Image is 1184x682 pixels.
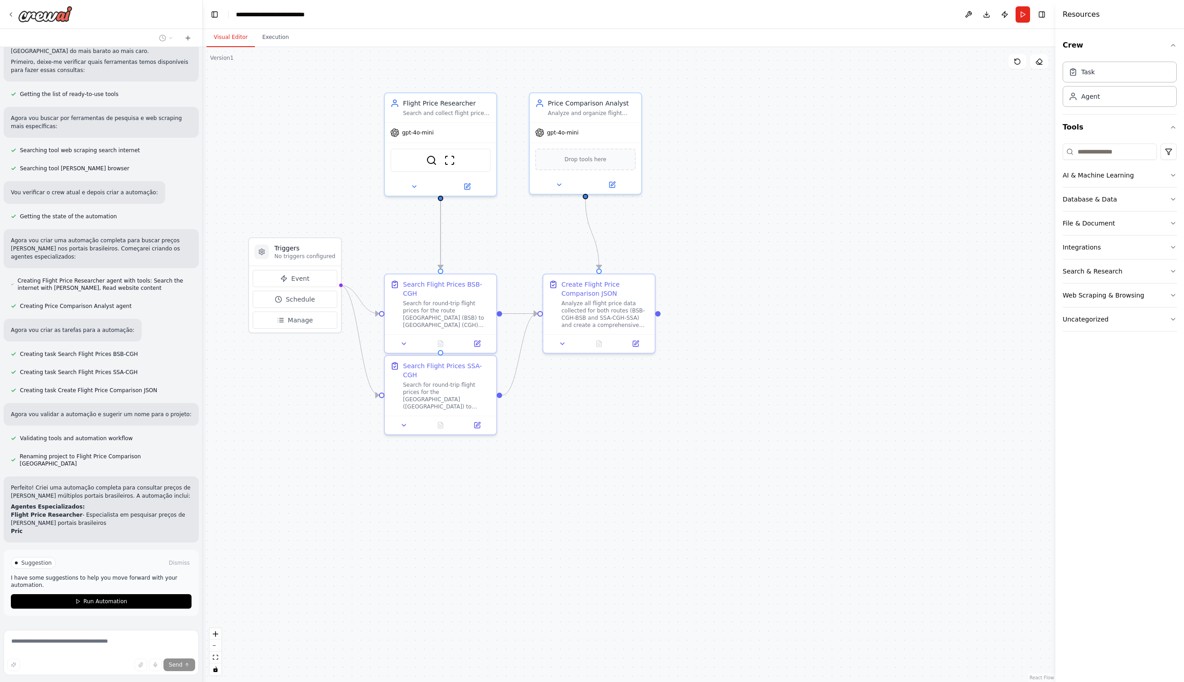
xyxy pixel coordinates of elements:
[561,300,649,329] div: Analyze all flight price data collected for both routes (BSB-CGH-BSB and SSA-CGH-SSA) and create ...
[1063,291,1144,300] div: Web Scraping & Browsing
[21,559,52,567] span: Suggestion
[426,155,437,166] img: SerperDevTool
[1063,171,1134,180] div: AI & Machine Learning
[1063,283,1177,307] button: Web Scraping & Browsing
[11,410,192,418] p: Agora vou validar a automação e sugerir um nome para o projeto:
[1063,211,1177,235] button: File & Document
[502,309,537,318] g: Edge from 5042a3c6-9b6f-449f-81d5-a4bb9f71d48f to 661beb76-2999-4959-9457-36a1f5882796
[11,594,192,609] button: Run Automation
[422,420,460,431] button: No output available
[403,381,491,410] div: Search for round-trip flight prices for the [GEOGRAPHIC_DATA] ([GEOGRAPHIC_DATA]) to [GEOGRAPHIC_...
[134,658,147,671] button: Upload files
[340,281,379,400] g: Edge from triggers to de7975a3-a180-414d-9fca-77e6e191d453
[11,484,192,500] p: Perfeito! Criei uma automação completa para consultar preços de [PERSON_NAME] múltiplos portais b...
[1063,243,1101,252] div: Integrations
[11,528,23,534] strong: Pric
[149,658,162,671] button: Click to speak your automation idea
[210,628,221,675] div: React Flow controls
[167,558,192,567] button: Dismiss
[274,244,336,253] h3: Triggers
[1063,235,1177,259] button: Integrations
[163,658,195,671] button: Send
[255,28,296,47] button: Execution
[436,201,445,350] g: Edge from 6373a485-8dfd-4901-8462-9c0574319131 to de7975a3-a180-414d-9fca-77e6e191d453
[181,33,195,43] button: Start a new chat
[620,338,651,349] button: Open in side panel
[20,351,138,358] span: Creating task Search Flight Prices BSB-CGH
[210,640,221,652] button: zoom out
[11,326,134,334] p: Agora vou criar as tarefas para a automação:
[169,661,182,668] span: Send
[586,179,638,190] button: Open in side panel
[1035,8,1048,21] button: Hide right sidebar
[253,312,337,329] button: Manage
[580,338,618,349] button: No output available
[253,291,337,308] button: Schedule
[441,181,493,192] button: Open in side panel
[11,114,192,130] p: Agora vou buscar por ferramentas de pesquisa e web scraping mais específicas:
[11,512,82,518] strong: Flight Price Researcher
[20,303,132,310] span: Creating Price Comparison Analyst agent
[444,155,455,166] img: ScrapeWebsiteTool
[384,355,497,435] div: Search Flight Prices SSA-CGHSearch for round-trip flight prices for the [GEOGRAPHIC_DATA] ([GEOGR...
[7,658,20,671] button: Improve this prompt
[20,213,117,220] span: Getting the state of the automation
[20,369,138,376] span: Creating task Search Flight Prices SSA-CGH
[403,300,491,329] div: Search for round-trip flight prices for the route [GEOGRAPHIC_DATA] (BSB) to [GEOGRAPHIC_DATA] (C...
[83,598,127,605] span: Run Automation
[548,110,636,117] div: Analyze and organize flight price data collected from multiple portals, comparing prices for {ori...
[1063,33,1177,58] button: Crew
[206,28,255,47] button: Visual Editor
[208,8,221,21] button: Hide left sidebar
[1063,115,1177,140] button: Tools
[548,99,636,108] div: Price Comparison Analyst
[1063,195,1117,204] div: Database & Data
[402,129,434,136] span: gpt-4o-mini
[274,253,336,260] p: No triggers configured
[1081,67,1095,77] div: Task
[581,199,604,269] g: Edge from 87dc28a4-85ff-4f6d-81b9-d0fcb36a115c to 661beb76-2999-4959-9457-36a1f5882796
[1063,219,1115,228] div: File & Document
[210,652,221,663] button: fit view
[253,270,337,287] button: Event
[403,280,491,298] div: Search Flight Prices BSB-CGH
[210,663,221,675] button: toggle interactivity
[461,420,493,431] button: Open in side panel
[248,237,342,333] div: TriggersNo triggers configuredEventScheduleManage
[529,92,642,195] div: Price Comparison AnalystAnalyze and organize flight price data collected from multiple portals, c...
[384,92,497,197] div: Flight Price ResearcherSearch and collect flight prices from major Brazilian travel portals for t...
[155,33,177,43] button: Switch to previous chat
[291,274,309,283] span: Event
[11,236,192,261] p: Agora vou criar uma automação completa para buscar preços [PERSON_NAME] nos portais brasileiros. ...
[403,110,491,117] div: Search and collect flight prices from major Brazilian travel portals for the routes {origin_desti...
[384,274,497,354] div: Search Flight Prices BSB-CGHSearch for round-trip flight prices for the route [GEOGRAPHIC_DATA] (...
[11,504,85,510] strong: Agentes Especializados:
[1063,187,1177,211] button: Database & Data
[502,309,537,400] g: Edge from de7975a3-a180-414d-9fca-77e6e191d453 to 661beb76-2999-4959-9457-36a1f5882796
[1063,140,1177,339] div: Tools
[1063,163,1177,187] button: AI & Machine Learning
[340,281,379,318] g: Edge from triggers to 5042a3c6-9b6f-449f-81d5-a4bb9f71d48f
[422,338,460,349] button: No output available
[18,6,72,22] img: Logo
[1063,58,1177,114] div: Crew
[19,453,192,467] span: Renaming project to Flight Price Comparison [GEOGRAPHIC_DATA]
[403,361,491,379] div: Search Flight Prices SSA-CGH
[1063,267,1122,276] div: Search & Research
[542,274,656,354] div: Create Flight Price Comparison JSONAnalyze all flight price data collected for both routes (BSB-C...
[547,129,579,136] span: gpt-4o-mini
[20,435,133,442] span: Validating tools and automation workflow
[11,58,192,74] p: Primeiro, deixe-me verificar quais ferramentas temos disponíveis para fazer essas consultas:
[236,10,326,19] nav: breadcrumb
[561,280,649,298] div: Create Flight Price Comparison JSON
[11,511,192,527] li: - Especialista em pesquisar preços de [PERSON_NAME] portais brasileiros
[286,295,315,304] span: Schedule
[20,91,119,98] span: Getting the list of ready-to-use tools
[1063,259,1177,283] button: Search & Research
[461,338,493,349] button: Open in side panel
[20,165,129,172] span: Searching tool [PERSON_NAME] browser
[1063,9,1100,20] h4: Resources
[210,628,221,640] button: zoom in
[11,188,158,197] p: Vou verificar o crew atual e depois criar a automação:
[11,574,192,589] p: I have some suggestions to help you move forward with your automation.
